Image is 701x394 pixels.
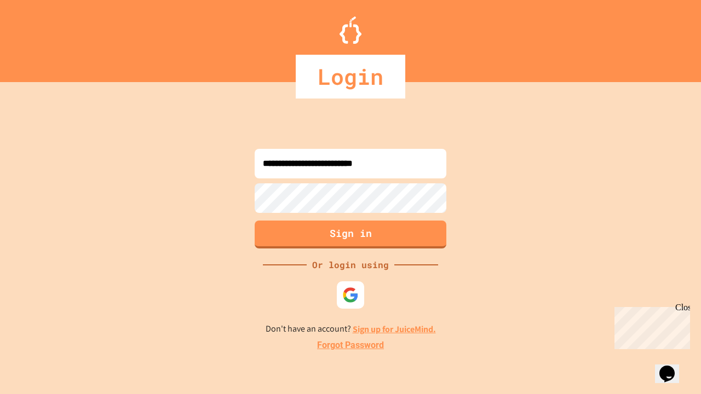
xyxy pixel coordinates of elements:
[317,339,384,352] a: Forgot Password
[610,303,690,349] iframe: chat widget
[342,287,359,303] img: google-icon.svg
[255,221,446,248] button: Sign in
[266,322,436,336] p: Don't have an account?
[340,16,361,44] img: Logo.svg
[296,55,405,99] div: Login
[307,258,394,271] div: Or login using
[353,323,436,335] a: Sign up for JuiceMind.
[4,4,76,69] div: Chat with us now!Close
[655,350,690,383] iframe: chat widget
